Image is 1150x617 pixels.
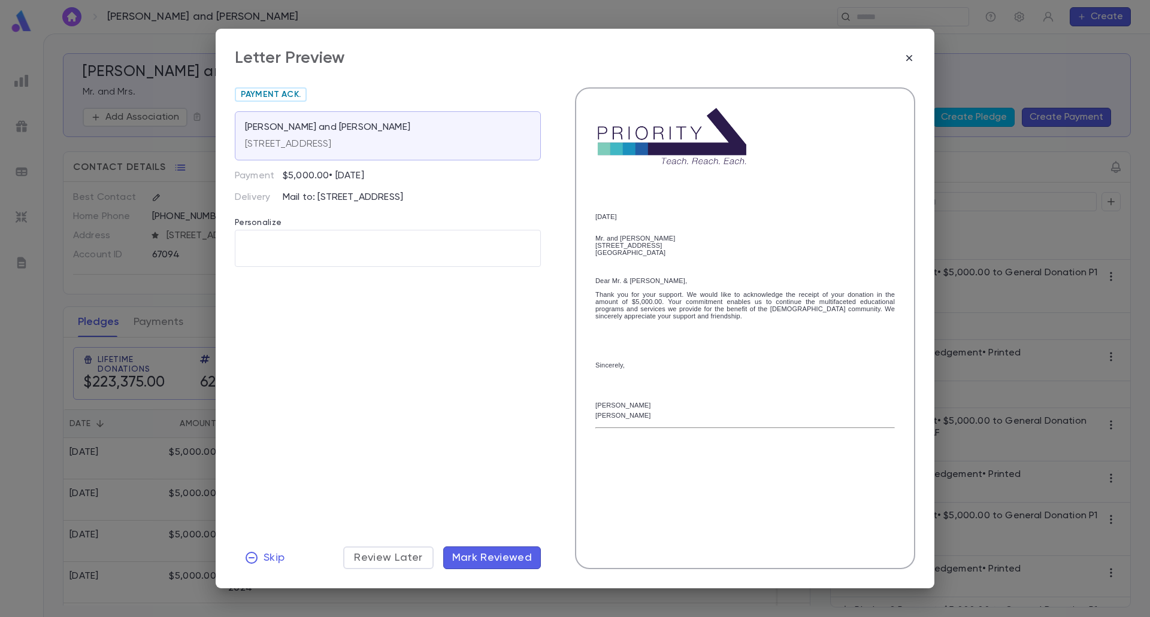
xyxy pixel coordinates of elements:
[595,376,650,397] img: Blank Signature.png
[283,192,541,203] p: Mail to: [STREET_ADDRESS]
[452,551,532,564] span: Mark Reviewed
[595,414,651,418] p: [PERSON_NAME]
[245,138,332,150] p: [STREET_ADDRESS]
[595,277,895,284] p: Dear Mr. & [PERSON_NAME],
[595,213,895,220] div: [DATE]
[283,170,364,182] p: $5,000.00 • [DATE]
[245,121,410,133] p: [PERSON_NAME] and [PERSON_NAME]
[595,431,895,548] img: Blank Signature.png
[235,546,294,569] button: Skip
[235,48,345,68] div: Letter Preview
[595,108,749,165] img: P1.png
[595,235,895,242] div: Mr. and [PERSON_NAME]
[264,551,285,564] span: Skip
[343,546,433,569] button: Review Later
[595,361,895,369] div: Sincerely,
[595,249,895,256] div: [GEOGRAPHIC_DATA]
[595,242,895,249] div: [STREET_ADDRESS]
[443,546,541,569] button: Mark Reviewed
[235,192,283,203] p: Delivery
[354,551,422,564] span: Review Later
[235,203,541,230] p: Personalize
[235,170,283,182] p: Payment
[595,404,651,408] p: [PERSON_NAME]
[595,291,895,320] p: Thank you for your support. We would like to acknowledge the receipt of your donation in the amou...
[236,90,305,99] span: Payment Ack.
